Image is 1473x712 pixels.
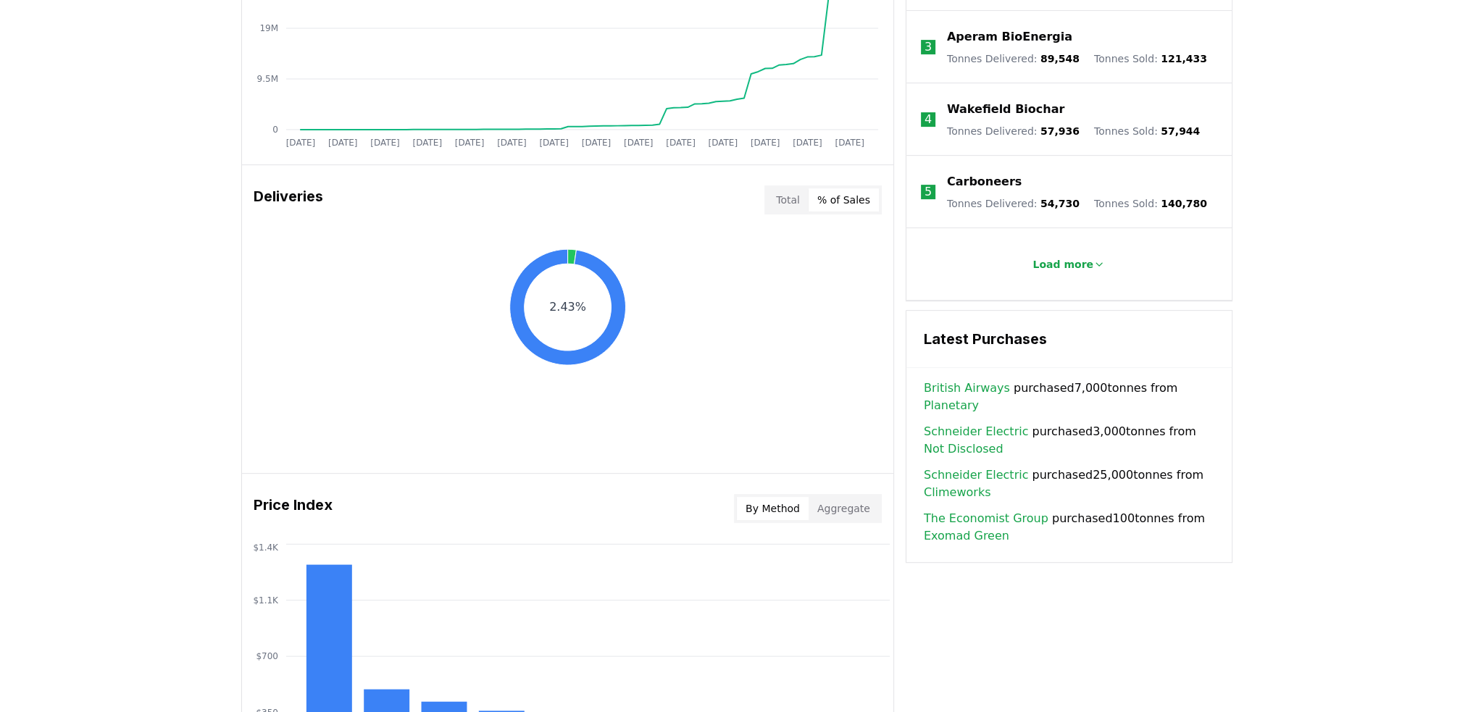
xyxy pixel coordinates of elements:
span: purchased 100 tonnes from [924,510,1214,545]
h3: Price Index [254,494,333,523]
a: Aperam BioEnergia [947,28,1072,46]
span: 89,548 [1040,53,1080,64]
tspan: $1.1K [253,595,279,606]
button: Total [767,188,809,211]
tspan: [DATE] [751,138,780,148]
span: 54,730 [1040,198,1080,209]
tspan: [DATE] [666,138,696,148]
tspan: [DATE] [835,138,864,148]
p: 4 [925,111,932,128]
span: 57,936 [1040,125,1080,137]
text: 2.43% [549,300,586,314]
span: 57,944 [1161,125,1200,137]
a: Schneider Electric [924,466,1028,484]
tspan: $700 [256,651,278,661]
tspan: [DATE] [624,138,654,148]
h3: Latest Purchases [924,328,1214,350]
span: 121,433 [1161,53,1207,64]
span: 140,780 [1161,198,1207,209]
button: % of Sales [809,188,879,211]
span: purchased 25,000 tonnes from [924,466,1214,501]
tspan: 9.5M [256,74,278,84]
a: Climeworks [924,484,991,501]
tspan: [DATE] [581,138,611,148]
a: The Economist Group [924,510,1048,527]
span: purchased 3,000 tonnes from [924,423,1214,458]
tspan: 0 [272,125,278,135]
a: Schneider Electric [924,423,1028,440]
tspan: [DATE] [454,138,484,148]
tspan: [DATE] [539,138,569,148]
a: Not Disclosed [924,440,1003,458]
p: 3 [925,38,932,56]
button: Aggregate [809,497,879,520]
tspan: [DATE] [497,138,527,148]
button: By Method [737,497,809,520]
a: Planetary [924,397,979,414]
p: Load more [1032,257,1093,272]
p: Tonnes Delivered : [947,196,1080,211]
a: Exomad Green [924,527,1009,545]
tspan: $1.4K [253,542,279,552]
tspan: [DATE] [327,138,357,148]
a: Wakefield Biochar [947,101,1064,118]
p: Tonnes Delivered : [947,124,1080,138]
p: Tonnes Delivered : [947,51,1080,66]
tspan: [DATE] [370,138,400,148]
p: Tonnes Sold : [1094,124,1200,138]
tspan: [DATE] [285,138,315,148]
a: Carboneers [947,173,1022,190]
tspan: [DATE] [708,138,738,148]
p: 5 [925,183,932,201]
tspan: [DATE] [793,138,822,148]
h3: Deliveries [254,185,323,214]
p: Tonnes Sold : [1094,51,1207,66]
tspan: 19M [259,23,278,33]
span: purchased 7,000 tonnes from [924,380,1214,414]
a: British Airways [924,380,1010,397]
button: Load more [1021,250,1117,279]
tspan: [DATE] [412,138,442,148]
p: Tonnes Sold : [1094,196,1207,211]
